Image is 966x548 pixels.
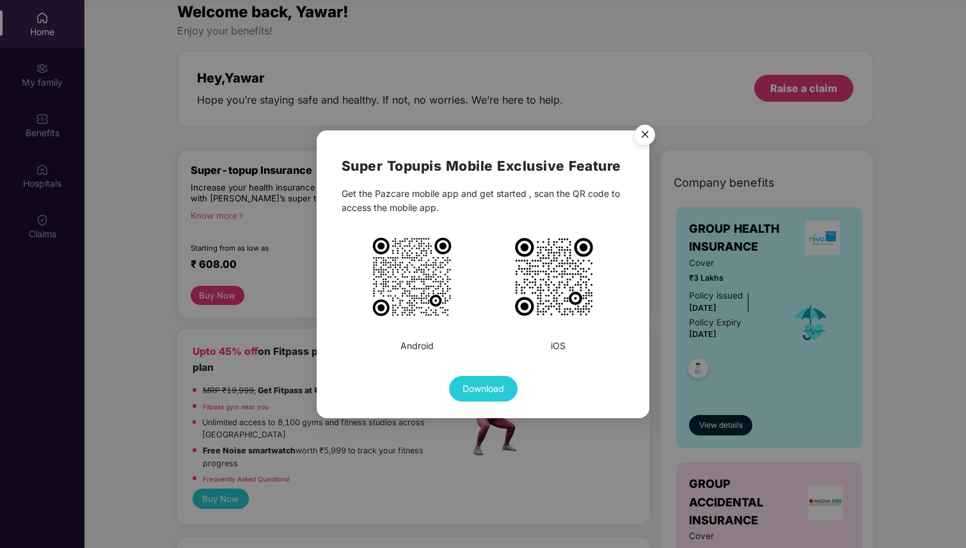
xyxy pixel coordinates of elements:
[400,338,434,352] div: Android
[551,338,566,352] div: iOS
[512,235,596,318] img: PiA8c3ZnIHdpZHRoPSIxMDIzIiBoZWlnaHQ9IjEwMjMiIHZpZXdCb3g9Ii0xIC0xIDMxIDMxIiB4bWxucz0iaHR0cDovL3d3d...
[627,118,663,154] img: svg+xml;base64,PHN2ZyB4bWxucz0iaHR0cDovL3d3dy53My5vcmcvMjAwMC9zdmciIHdpZHRoPSI1NiIgaGVpZ2h0PSI1Ni...
[370,235,454,318] img: PiA8c3ZnIHdpZHRoPSIxMDE1IiBoZWlnaHQ9IjEwMTUiIHZpZXdCb3g9Ii0xIC0xIDM1IDM1IiB4bWxucz0iaHR0cDovL3d3d...
[342,155,625,176] h2: Super Topup is Mobile Exclusive Feature
[463,381,504,395] span: Download
[342,186,625,214] div: Get the Pazcare mobile app and get started , scan the QR code to access the mobile app.
[449,375,518,401] button: Download
[627,118,661,153] button: Close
